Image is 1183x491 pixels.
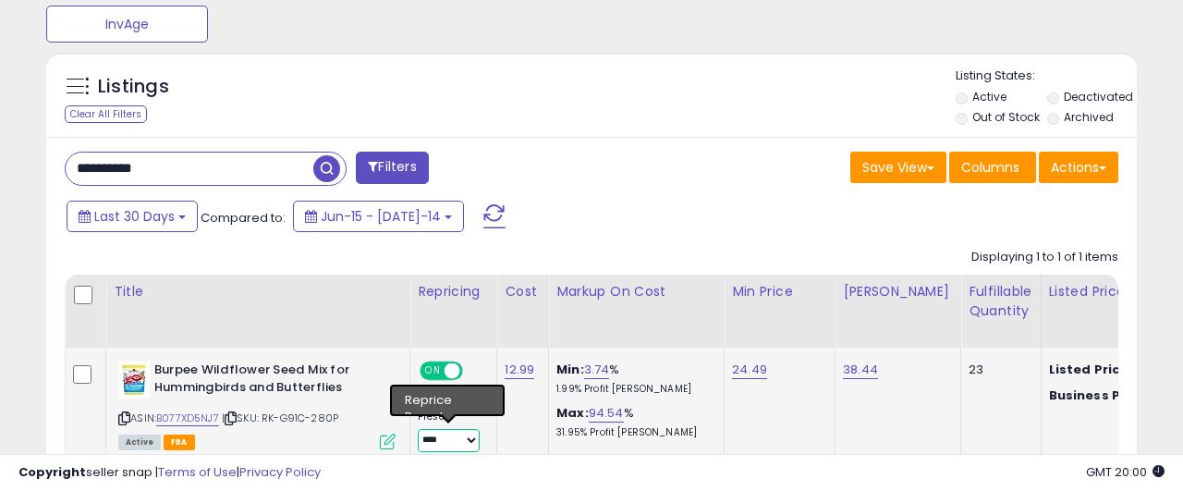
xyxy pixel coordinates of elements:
div: Fulfillable Quantity [969,282,1032,321]
div: Cost [505,282,541,301]
a: Privacy Policy [239,463,321,481]
div: Repricing [418,282,489,301]
div: Preset: [418,411,482,452]
div: % [556,405,710,439]
p: 31.95% Profit [PERSON_NAME] [556,426,710,439]
div: [PERSON_NAME] [843,282,953,301]
button: Actions [1039,152,1118,183]
h5: Listings [98,74,169,100]
button: Save View [850,152,946,183]
b: Business Price: [1049,387,1151,404]
div: Markup on Cost [556,282,716,301]
b: Listed Price: [1049,361,1133,378]
div: Min Price [732,282,827,301]
strong: Copyright [18,463,86,481]
span: Compared to: [201,209,286,227]
a: Terms of Use [158,463,237,481]
p: 1.99% Profit [PERSON_NAME] [556,383,710,396]
b: Max: [556,404,589,422]
label: Out of Stock [972,109,1040,125]
span: Jun-15 - [DATE]-14 [321,207,441,226]
button: InvAge [46,6,208,43]
span: OFF [460,363,490,379]
a: 12.99 [505,361,534,379]
div: seller snap | | [18,464,321,482]
a: 3.74 [584,361,610,379]
label: Archived [1064,109,1114,125]
span: FBA [164,435,195,450]
span: All listings currently available for purchase on Amazon [118,435,161,450]
button: Filters [356,152,428,184]
div: Amazon AI [418,390,482,407]
div: ASIN: [118,362,396,448]
span: Last 30 Days [94,207,175,226]
a: 94.54 [589,404,624,423]
div: Title [114,282,402,301]
a: 38.44 [843,361,878,379]
button: Jun-15 - [DATE]-14 [293,201,464,232]
b: Min: [556,361,584,378]
b: Burpee Wildflower Seed Mix for Hummingbirds and Butterflies [154,362,379,400]
a: 24.49 [732,361,767,379]
button: Columns [949,152,1036,183]
span: ON [421,363,445,379]
img: 41x07vfyjsL._SL40_.jpg [118,362,150,399]
a: B077XD5NJ7 [156,411,219,426]
label: Active [972,89,1006,104]
p: Listing States: [956,68,1137,85]
span: Columns [961,158,1019,177]
div: Displaying 1 to 1 of 1 items [971,249,1118,266]
div: Clear All Filters [65,105,147,123]
th: The percentage added to the cost of goods (COGS) that forms the calculator for Min & Max prices. [549,275,725,348]
span: | SKU: RK-G91C-280P [222,411,338,425]
label: Deactivated [1064,89,1133,104]
span: 2025-08-14 20:00 GMT [1086,463,1165,481]
div: % [556,362,710,396]
div: 23 [969,362,1026,378]
button: Last 30 Days [67,201,198,232]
